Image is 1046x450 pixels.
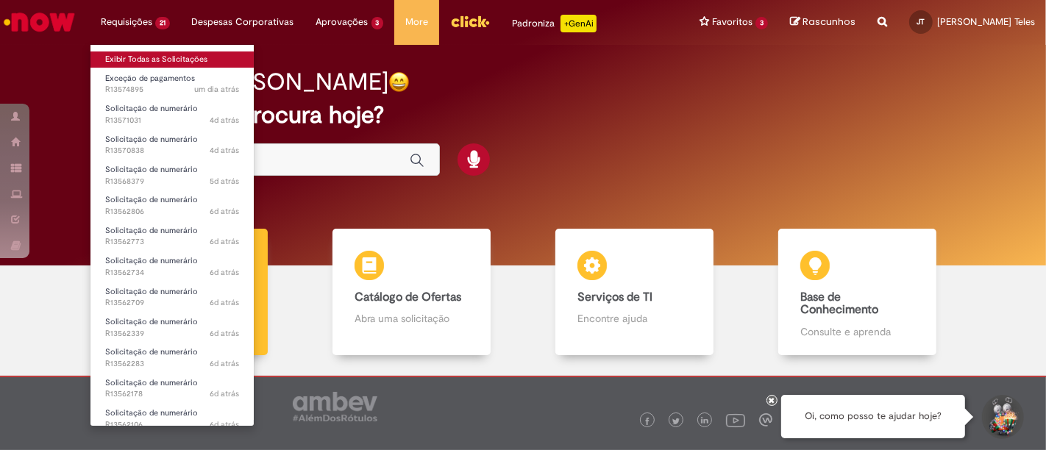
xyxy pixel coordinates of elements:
div: Oi, como posso te ajudar hoje? [781,395,965,438]
span: Despesas Corporativas [192,15,294,29]
span: Exceção de pagamentos [105,73,195,84]
time: 24/09/2025 11:00:04 [210,328,239,339]
img: logo_footer_twitter.png [672,418,680,425]
span: R13562806 [105,206,239,218]
span: 6d atrás [210,358,239,369]
img: click_logo_yellow_360x200.png [450,10,490,32]
button: Iniciar Conversa de Suporte [980,395,1024,439]
div: Padroniza [512,15,597,32]
span: Solicitação de numerário [105,286,198,297]
img: logo_footer_facebook.png [644,418,651,425]
a: Aberto R13562283 : Solicitação de numerário [90,344,254,371]
span: [PERSON_NAME] Teles [937,15,1035,28]
b: Serviços de TI [577,290,652,304]
span: R13570838 [105,145,239,157]
span: R13574895 [105,84,239,96]
time: 25/09/2025 17:49:47 [210,176,239,187]
a: Aberto R13574895 : Exceção de pagamentos [90,71,254,98]
span: R13571031 [105,115,239,126]
span: Aprovações [316,15,369,29]
p: Encontre ajuda [577,311,691,326]
span: 21 [155,17,170,29]
b: Base de Conhecimento [800,290,878,318]
a: Rascunhos [790,15,855,29]
time: 24/09/2025 10:37:30 [210,388,239,399]
a: Aberto R13562339 : Solicitação de numerário [90,314,254,341]
span: 4d atrás [210,145,239,156]
p: Consulte e aprenda [800,324,914,339]
time: 24/09/2025 10:54:23 [210,358,239,369]
img: logo_footer_linkedin.png [701,417,708,426]
span: 6d atrás [210,236,239,247]
a: Aberto R13570838 : Solicitação de numerário [90,132,254,159]
span: R13568379 [105,176,239,187]
a: Tirar dúvidas Tirar dúvidas com Lupi Assist e Gen Ai [77,229,300,356]
span: JT [917,17,925,26]
img: logo_footer_workplace.png [759,413,772,426]
a: Aberto R13562806 : Solicitação de numerário [90,192,254,219]
span: 6d atrás [210,206,239,217]
span: More [405,15,428,29]
h2: O que você procura hoje? [107,102,939,128]
time: 24/09/2025 10:26:19 [210,419,239,430]
span: 5d atrás [210,176,239,187]
span: Solicitação de numerário [105,316,198,327]
img: happy-face.png [388,71,410,93]
span: Rascunhos [803,15,855,29]
ul: Requisições [90,44,255,426]
span: 3 [755,17,768,29]
span: Solicitação de numerário [105,103,198,114]
span: um dia atrás [194,84,239,95]
span: 6d atrás [210,388,239,399]
a: Aberto R13562106 : Solicitação de numerário [90,405,254,432]
time: 24/09/2025 12:10:14 [210,236,239,247]
span: Requisições [101,15,152,29]
span: 3 [371,17,384,29]
span: 6d atrás [210,328,239,339]
a: Serviços de TI Encontre ajuda [523,229,746,356]
img: logo_footer_ambev_rotulo_gray.png [293,392,377,421]
span: Solicitação de numerário [105,134,198,145]
img: logo_footer_youtube.png [726,410,745,429]
span: 6d atrás [210,267,239,278]
a: Aberto R13568379 : Solicitação de numerário [90,162,254,189]
time: 24/09/2025 12:17:44 [210,206,239,217]
span: R13562734 [105,267,239,279]
span: Solicitação de numerário [105,255,198,266]
a: Aberto R13562773 : Solicitação de numerário [90,223,254,250]
img: ServiceNow [1,7,77,37]
time: 24/09/2025 12:00:24 [210,267,239,278]
p: +GenAi [561,15,597,32]
a: Base de Conhecimento Consulte e aprenda [746,229,969,356]
a: Exibir Todas as Solicitações [90,51,254,68]
a: Aberto R13562734 : Solicitação de numerário [90,253,254,280]
span: R13562709 [105,297,239,309]
span: R13562773 [105,236,239,248]
span: Solicitação de numerário [105,225,198,236]
a: Catálogo de Ofertas Abra uma solicitação [300,229,523,356]
a: Aberto R13571031 : Solicitação de numerário [90,101,254,128]
b: Catálogo de Ofertas [355,290,461,304]
span: 4d atrás [210,115,239,126]
span: Solicitação de numerário [105,407,198,418]
span: Solicitação de numerário [105,194,198,205]
time: 24/09/2025 11:57:04 [210,297,239,308]
a: Aberto R13562709 : Solicitação de numerário [90,284,254,311]
span: R13562339 [105,328,239,340]
span: Solicitação de numerário [105,346,198,357]
span: Favoritos [712,15,753,29]
span: R13562106 [105,419,239,431]
a: Aberto R13562178 : Solicitação de numerário [90,375,254,402]
span: R13562178 [105,388,239,400]
span: Solicitação de numerário [105,164,198,175]
time: 26/09/2025 14:28:20 [210,145,239,156]
p: Abra uma solicitação [355,311,468,326]
span: R13562283 [105,358,239,370]
span: 6d atrás [210,297,239,308]
span: 6d atrás [210,419,239,430]
span: Solicitação de numerário [105,377,198,388]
